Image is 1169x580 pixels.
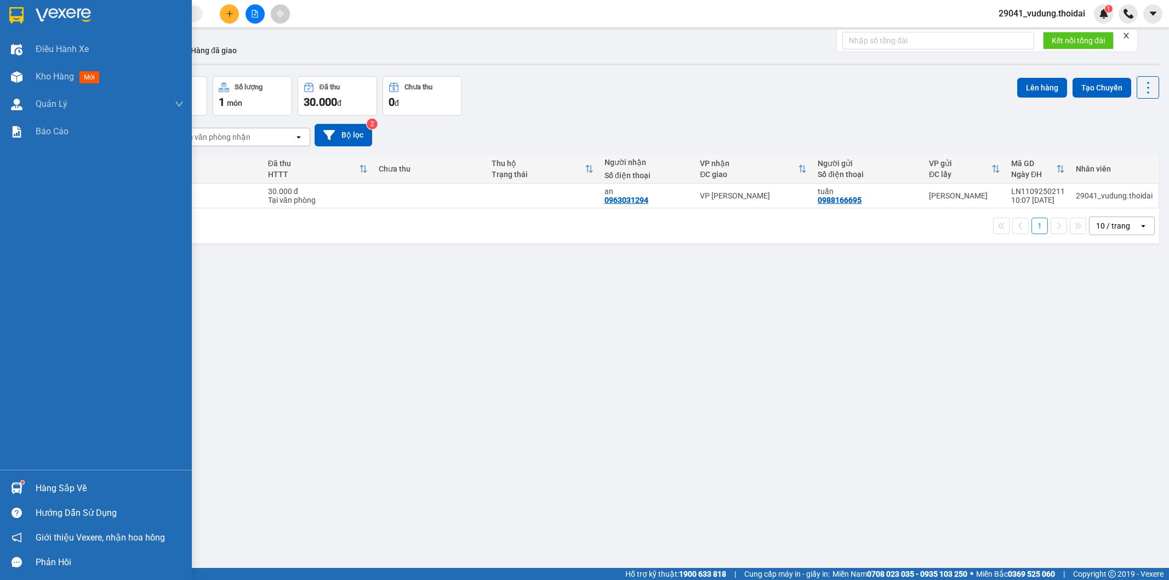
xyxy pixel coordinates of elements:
[160,191,256,200] div: giấy tờ
[976,568,1055,580] span: Miền Bắc
[404,83,432,91] div: Chưa thu
[818,170,918,179] div: Số điện thoại
[605,187,689,196] div: an
[486,155,599,184] th: Toggle SortBy
[220,4,239,24] button: plus
[1011,196,1065,204] div: 10:07 [DATE]
[1096,220,1130,231] div: 10 / trang
[36,71,74,82] span: Kho hàng
[395,99,399,107] span: đ
[1143,4,1162,24] button: caret-down
[700,191,807,200] div: VP [PERSON_NAME]
[383,76,462,116] button: Chưa thu0đ
[1099,9,1109,19] img: icon-new-feature
[744,568,830,580] span: Cung cấp máy in - giấy in:
[605,158,689,167] div: Người nhận
[21,481,24,484] sup: 1
[700,159,798,168] div: VP nhận
[970,572,973,576] span: ⚪️
[79,71,99,83] span: mới
[36,42,89,56] span: Điều hành xe
[1122,32,1130,39] span: close
[734,568,736,580] span: |
[1017,78,1067,98] button: Lên hàng
[1076,164,1153,173] div: Nhân viên
[990,7,1094,20] span: 29041_vudung.thoidai
[337,99,341,107] span: đ
[1076,191,1153,200] div: 29041_vudung.thoidai
[36,97,67,111] span: Quản Lý
[36,531,165,544] span: Giới thiệu Vexere, nhận hoa hồng
[1063,568,1065,580] span: |
[1105,5,1113,13] sup: 1
[12,532,22,543] span: notification
[818,196,862,204] div: 0988166695
[251,10,259,18] span: file-add
[929,159,991,168] div: VP gửi
[492,159,585,168] div: Thu hộ
[11,71,22,83] img: warehouse-icon
[625,568,726,580] span: Hỗ trợ kỹ thuật:
[235,83,263,91] div: Số lượng
[929,170,991,179] div: ĐC lấy
[1011,187,1065,196] div: LN1109250211
[1043,32,1114,49] button: Kết nối tổng đài
[175,100,184,109] span: down
[175,132,250,143] div: Chọn văn phòng nhận
[36,554,184,571] div: Phản hồi
[11,482,22,494] img: warehouse-icon
[226,10,233,18] span: plus
[818,159,918,168] div: Người gửi
[160,159,256,168] div: Tên món
[320,83,340,91] div: Đã thu
[268,196,368,204] div: Tại văn phòng
[1008,570,1055,578] strong: 0369 525 060
[11,99,22,110] img: warehouse-icon
[36,124,69,138] span: Báo cáo
[268,159,360,168] div: Đã thu
[1107,5,1110,13] span: 1
[36,480,184,497] div: Hàng sắp về
[315,124,372,146] button: Bộ lọc
[1052,35,1105,47] span: Kết nối tổng đài
[268,187,368,196] div: 30.000 đ
[1073,78,1131,98] button: Tạo Chuyến
[36,505,184,521] div: Hướng dẫn sử dụng
[271,4,290,24] button: aim
[929,191,1000,200] div: [PERSON_NAME]
[182,37,246,64] button: Hàng đã giao
[12,508,22,518] span: question-circle
[842,32,1034,49] input: Nhập số tổng đài
[1124,9,1133,19] img: phone-icon
[1011,159,1056,168] div: Mã GD
[294,133,303,141] svg: open
[1006,155,1070,184] th: Toggle SortBy
[389,95,395,109] span: 0
[923,155,1006,184] th: Toggle SortBy
[605,171,689,180] div: Số điện thoại
[1148,9,1158,19] span: caret-down
[160,170,256,179] div: Ghi chú
[605,196,648,204] div: 0963031294
[1139,221,1148,230] svg: open
[219,95,225,109] span: 1
[9,7,24,24] img: logo-vxr
[867,570,967,578] strong: 0708 023 035 - 0935 103 250
[227,99,242,107] span: món
[263,155,374,184] th: Toggle SortBy
[379,164,481,173] div: Chưa thu
[246,4,265,24] button: file-add
[700,170,798,179] div: ĐC giao
[818,187,918,196] div: tuấn
[268,170,360,179] div: HTTT
[492,170,585,179] div: Trạng thái
[1011,170,1056,179] div: Ngày ĐH
[213,76,292,116] button: Số lượng1món
[1108,570,1116,578] span: copyright
[11,126,22,138] img: solution-icon
[832,568,967,580] span: Miền Nam
[679,570,726,578] strong: 1900 633 818
[694,155,812,184] th: Toggle SortBy
[298,76,377,116] button: Đã thu30.000đ
[304,95,337,109] span: 30.000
